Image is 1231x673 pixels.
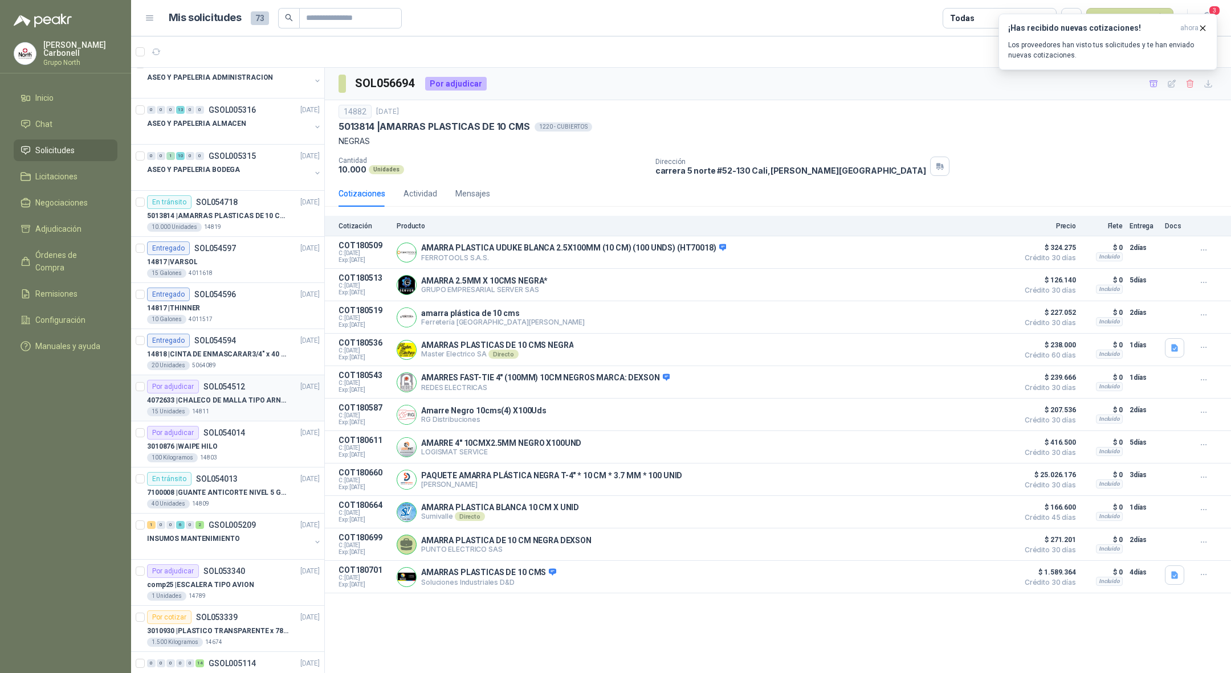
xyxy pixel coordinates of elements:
[339,574,390,581] span: C: [DATE]
[1019,436,1076,449] span: $ 416.500
[35,223,81,235] span: Adjudicación
[203,383,245,391] p: SOL054512
[192,407,209,416] p: 14811
[339,436,390,445] p: COT180611
[157,521,165,529] div: 0
[397,222,1012,230] p: Producto
[196,613,238,621] p: SOL053339
[998,14,1217,70] button: ¡Has recibido nuevas cotizaciones!ahora Los proveedores han visto tus solicitudes y te han enviad...
[300,105,320,116] p: [DATE]
[1096,479,1123,489] div: Incluido
[1019,319,1076,326] span: Crédito 30 días
[339,165,366,174] p: 10.000
[147,361,190,370] div: 20 Unidades
[209,106,256,114] p: GSOL005316
[421,471,682,480] p: PAQUETE AMARRA PLÁSTICA NEGRA T-4" * 10 CM * 3.7 MM * 100 UNID
[147,334,190,347] div: Entregado
[1096,447,1123,456] div: Incluido
[1083,436,1123,449] p: $ 0
[209,659,256,667] p: GSOL005114
[147,441,218,452] p: 3010876 | WAIPE HILO
[209,521,256,529] p: GSOL005209
[14,43,36,64] img: Company Logo
[131,560,324,606] a: Por adjudicarSOL053340[DATE] comp25 |ESCALERA TIPO AVION1 Unidades14789
[339,371,390,380] p: COT180543
[339,380,390,387] span: C: [DATE]
[14,166,117,187] a: Licitaciones
[397,276,416,294] img: Company Logo
[1019,482,1076,489] span: Crédito 30 días
[14,283,117,305] a: Remisiones
[166,659,175,667] div: 0
[300,612,320,623] p: [DATE]
[300,520,320,531] p: [DATE]
[1019,306,1076,319] span: $ 227.052
[35,340,100,352] span: Manuales y ayuda
[203,429,245,437] p: SOL054014
[147,610,191,624] div: Por cotizar
[1083,306,1123,319] p: $ 0
[147,380,199,393] div: Por adjudicar
[131,375,324,421] a: Por adjudicarSOL054512[DATE] 4072633 |CHALECO DE MALLA TIPO ARNES15 Unidades14811
[1083,565,1123,579] p: $ 0
[1083,338,1123,352] p: $ 0
[1019,371,1076,384] span: $ 239.666
[131,237,324,283] a: EntregadoSOL054597[DATE] 14817 |VARSOL15 Galones4011618
[421,383,670,392] p: REDES ELECTRICAS
[147,592,186,601] div: 1 Unidades
[147,269,186,278] div: 15 Galones
[421,276,548,285] p: AMARRA 2.5MM X 10CMS NEGRA*
[339,121,530,133] p: 5013814 | AMARRAS PLASTICAS DE 10 CMS
[131,329,324,375] a: EntregadoSOL054594[DATE] 14818 |CINTA DE ENMASCARAR3/4" x 40 MTS20 Unidades5064089
[147,106,156,114] div: 0
[421,415,547,424] p: RG Distribuciones
[209,152,256,160] p: GSOL005315
[147,499,190,508] div: 40 Unidades
[1019,384,1076,391] span: Crédito 30 días
[186,659,194,667] div: 0
[1083,371,1123,384] p: $ 0
[421,438,581,448] p: AMARRE 4" 10CMX2.5MM NEGRO X100UND
[1019,579,1076,586] span: Crédito 30 días
[397,470,416,489] img: Company Logo
[166,106,175,114] div: 0
[189,315,213,324] p: 4011517
[204,223,221,232] p: 14819
[147,211,289,221] p: 5013814 | AMARRAS PLASTICAS DE 10 CMS
[339,347,390,354] span: C: [DATE]
[147,288,190,301] div: Entregado
[369,165,404,174] div: Unidades
[1083,533,1123,547] p: $ 0
[147,103,322,139] a: 0 0 0 13 0 0 GSOL005316[DATE] ASEO Y PAPELERIA ALMACEN
[43,41,117,57] p: [PERSON_NAME] Carbonell
[147,165,240,175] p: ASEO Y PAPELERIA BODEGA
[1208,5,1221,16] span: 3
[35,170,78,183] span: Licitaciones
[1083,222,1123,230] p: Flete
[147,152,156,160] div: 0
[1096,350,1123,359] div: Incluido
[421,318,585,326] p: Ferretería [GEOGRAPHIC_DATA][PERSON_NAME]
[1096,252,1123,261] div: Incluido
[131,467,324,514] a: En tránsitoSOL054013[DATE] 7100008 |GUANTE ANTICORTE NIVEL 5 GRIS40 Unidades14809
[147,426,199,440] div: Por adjudicar
[1019,565,1076,579] span: $ 1.589.364
[131,283,324,329] a: EntregadoSOL054596[DATE] 14817 |THINNER10 Galones4011517
[397,340,416,359] img: Company Logo
[203,567,245,575] p: SOL053340
[14,335,117,357] a: Manuales y ayuda
[339,354,390,361] span: Exp: [DATE]
[339,565,390,574] p: COT180701
[194,290,236,298] p: SOL054596
[421,309,585,318] p: amarra plástica de 10 cms
[1180,23,1199,33] span: ahora
[176,659,185,667] div: 0
[1019,403,1076,417] span: $ 207.536
[339,257,390,264] span: Exp: [DATE]
[1130,241,1158,255] p: 2 días
[147,487,289,498] p: 7100008 | GUANTE ANTICORTE NIVEL 5 GRIS
[1130,436,1158,449] p: 5 días
[166,521,175,529] div: 0
[14,309,117,331] a: Configuración
[655,158,926,166] p: Dirección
